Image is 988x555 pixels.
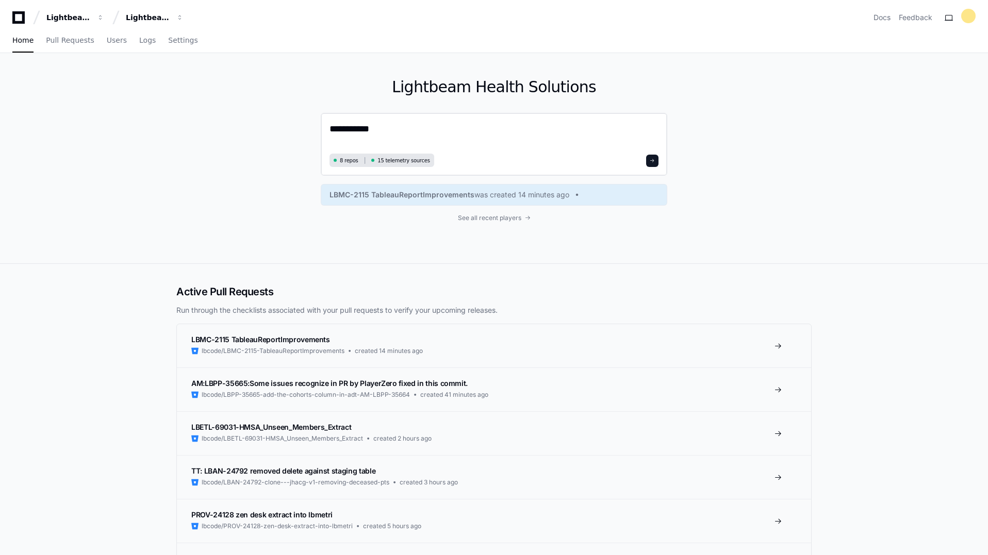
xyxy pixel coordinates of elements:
h2: Active Pull Requests [176,284,812,299]
span: 8 repos [340,157,358,164]
span: lbcode/LBAN-24792-clone---jhacg-v1-removing-deceased-pts [202,478,389,486]
span: Home [12,37,34,43]
span: AM:LBPP-35665:Some issues recognize in PR by PlayerZero fixed in this commit. [191,379,468,388]
a: LBETL-69031-HMSA_Unseen_Members_Extractlbcode/LBETL-69031-HMSA_Unseen_Members_Extractcreated 2 ho... [177,411,811,455]
a: LBMC-2115 TableauReportImprovementslbcode/LBMC-2115-TableauReportImprovementscreated 14 minutes ago [177,324,811,367]
h1: Lightbeam Health Solutions [321,78,667,96]
a: TT: LBAN-24792 removed delete against staging tablelbcode/LBAN-24792-clone---jhacg-v1-removing-de... [177,455,811,499]
span: created 5 hours ago [363,522,421,530]
span: Settings [168,37,197,43]
span: lbcode/LBETL-69031-HMSA_Unseen_Members_Extract [202,434,363,443]
a: Pull Requests [46,29,94,53]
span: created 2 hours ago [373,434,432,443]
span: Pull Requests [46,37,94,43]
span: LBMC-2115 TableauReportImprovements [191,335,330,344]
a: Logs [139,29,156,53]
a: Docs [874,12,891,23]
button: Lightbeam Health [42,8,108,27]
span: PROV-24128 zen desk extract into lbmetri [191,510,333,519]
a: See all recent players [321,214,667,222]
div: Lightbeam Health [46,12,91,23]
button: Feedback [899,12,932,23]
a: Users [107,29,127,53]
span: created 14 minutes ago [355,347,423,355]
a: LBMC-2115 TableauReportImprovementswas created 14 minutes ago [330,190,658,200]
a: PROV-24128 zen desk extract into lbmetrilbcode/PROV-24128-zen-desk-extract-into-lbmetricreated 5 ... [177,499,811,543]
span: Users [107,37,127,43]
a: AM:LBPP-35665:Some issues recognize in PR by PlayerZero fixed in this commit.lbcode/LBPP-35665-ad... [177,367,811,411]
span: created 3 hours ago [400,478,458,486]
button: Lightbeam Health Solutions [122,8,188,27]
span: LBETL-69031-HMSA_Unseen_Members_Extract [191,423,351,431]
span: lbcode/LBMC-2115-TableauReportImprovements [202,347,344,355]
span: See all recent players [458,214,521,222]
span: Logs [139,37,156,43]
span: created 41 minutes ago [420,391,488,399]
span: TT: LBAN-24792 removed delete against staging table [191,466,375,475]
a: Home [12,29,34,53]
p: Run through the checklists associated with your pull requests to verify your upcoming releases. [176,305,812,315]
span: 15 telemetry sources [377,157,430,164]
span: LBMC-2115 TableauReportImprovements [330,190,474,200]
a: Settings [168,29,197,53]
span: lbcode/PROV-24128-zen-desk-extract-into-lbmetri [202,522,353,530]
span: lbcode/LBPP-35665-add-the-cohorts-column-in-adt-AM-LBPP-35664 [202,391,410,399]
div: Lightbeam Health Solutions [126,12,170,23]
span: was created 14 minutes ago [474,190,569,200]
